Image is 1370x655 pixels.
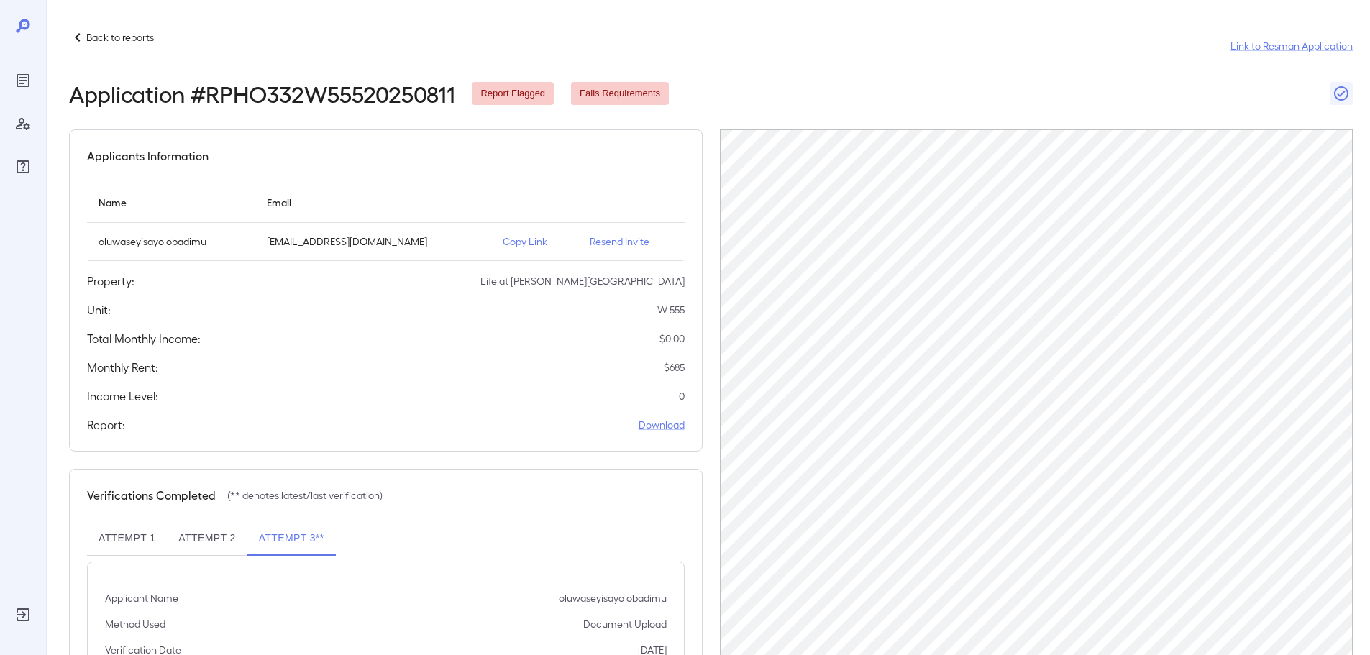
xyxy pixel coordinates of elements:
[480,274,685,288] p: Life at [PERSON_NAME][GEOGRAPHIC_DATA]
[559,591,667,605] p: oluwaseyisayo obadimu
[87,272,134,290] h5: Property:
[659,331,685,346] p: $ 0.00
[87,330,201,347] h5: Total Monthly Income:
[12,155,35,178] div: FAQ
[590,234,673,249] p: Resend Invite
[657,303,685,317] p: W-555
[12,112,35,135] div: Manage Users
[87,359,158,376] h5: Monthly Rent:
[227,488,383,503] p: (** denotes latest/last verification)
[1330,82,1353,105] button: Close Report
[247,521,336,556] button: Attempt 3**
[87,147,209,165] h5: Applicants Information
[12,603,35,626] div: Log Out
[87,521,167,556] button: Attempt 1
[1230,39,1353,53] a: Link to Resman Application
[255,182,491,223] th: Email
[99,234,244,249] p: oluwaseyisayo obadimu
[571,87,669,101] span: Fails Requirements
[639,418,685,432] a: Download
[167,521,247,556] button: Attempt 2
[12,69,35,92] div: Reports
[679,389,685,403] p: 0
[503,234,567,249] p: Copy Link
[87,301,111,319] h5: Unit:
[87,388,158,405] h5: Income Level:
[69,81,455,106] h2: Application # RPHO332W55520250811
[664,360,685,375] p: $ 685
[87,416,125,434] h5: Report:
[87,487,216,504] h5: Verifications Completed
[583,617,667,631] p: Document Upload
[472,87,554,101] span: Report Flagged
[105,617,165,631] p: Method Used
[87,182,685,261] table: simple table
[267,234,480,249] p: [EMAIL_ADDRESS][DOMAIN_NAME]
[105,591,178,605] p: Applicant Name
[86,30,154,45] p: Back to reports
[87,182,255,223] th: Name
